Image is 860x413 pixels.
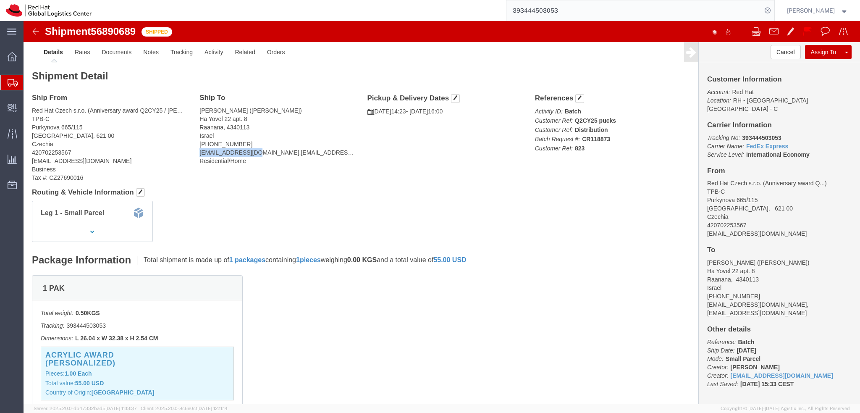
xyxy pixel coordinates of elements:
[787,5,849,16] button: [PERSON_NAME]
[787,6,835,15] span: Filip Moravec
[24,21,860,404] iframe: FS Legacy Container
[34,406,137,411] span: Server: 2025.20.0-db47332bad5
[141,406,228,411] span: Client: 2025.20.0-8c6e0cf
[197,406,228,411] span: [DATE] 12:11:14
[6,4,92,17] img: logo
[506,0,762,21] input: Search for shipment number, reference number
[105,406,137,411] span: [DATE] 11:13:37
[721,405,850,412] span: Copyright © [DATE]-[DATE] Agistix Inc., All Rights Reserved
